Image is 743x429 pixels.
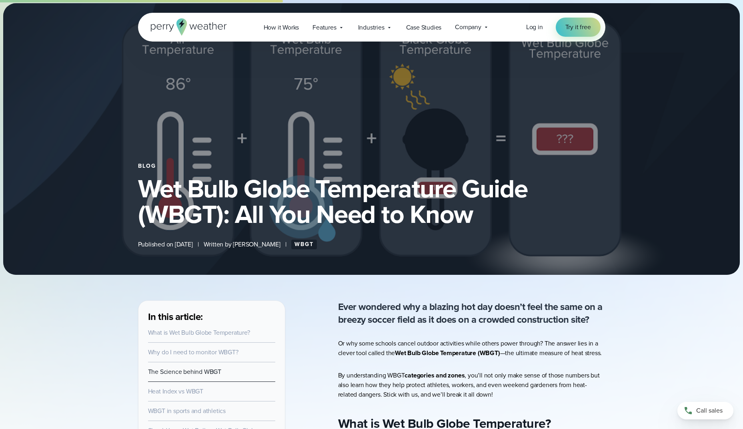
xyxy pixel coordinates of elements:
[455,22,481,32] span: Company
[148,348,238,357] a: Why do I need to monitor WBGT?
[696,406,723,415] span: Call sales
[148,387,203,396] a: Heat Index vs WBGT
[148,406,226,415] a: WBGT in sports and athletics
[405,371,465,380] strong: categories and zones
[257,19,306,36] a: How it Works
[338,371,605,399] p: By understanding WBGT , you’ll not only make sense of those numbers but also learn how they help ...
[148,310,275,323] h3: In this article:
[285,240,286,249] span: |
[358,23,385,32] span: Industries
[556,18,601,37] a: Try it free
[291,240,317,249] a: WBGT
[138,176,605,227] h1: Wet Bulb Globe Temperature Guide (WBGT): All You Need to Know
[264,23,299,32] span: How it Works
[338,339,605,358] p: Or why some schools cancel outdoor activities while others power through? The answer lies in a cl...
[399,19,449,36] a: Case Studies
[526,22,543,32] a: Log in
[138,240,193,249] span: Published on [DATE]
[338,300,605,326] p: Ever wondered why a blazing hot day doesn’t feel the same on a breezy soccer field as it does on ...
[148,367,221,376] a: The Science behind WBGT
[312,23,336,32] span: Features
[677,402,733,419] a: Call sales
[565,22,591,32] span: Try it free
[138,163,605,169] div: Blog
[204,240,280,249] span: Written by [PERSON_NAME]
[395,348,500,357] strong: Wet Bulb Globe Temperature (WBGT)
[148,328,250,337] a: What is Wet Bulb Globe Temperature?
[406,23,442,32] span: Case Studies
[198,240,199,249] span: |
